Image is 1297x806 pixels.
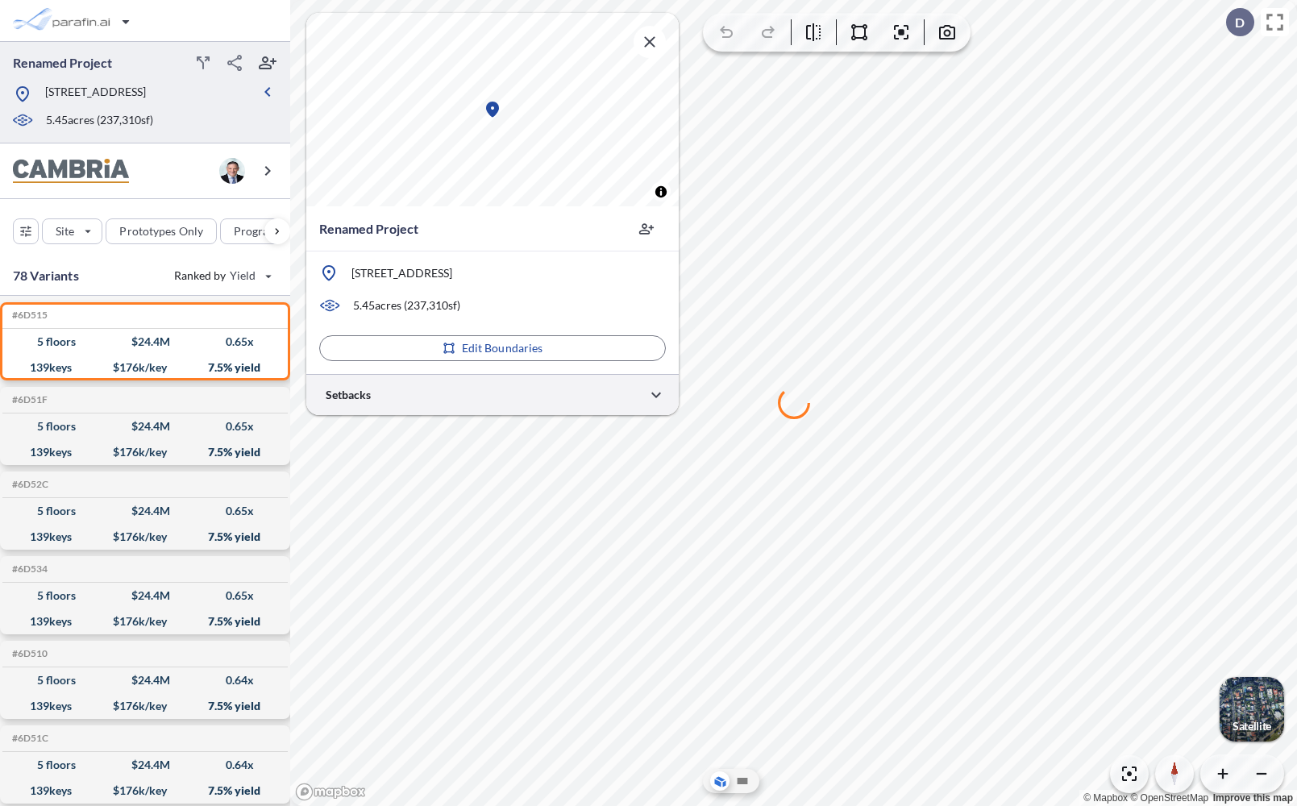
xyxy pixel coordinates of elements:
[483,100,502,119] div: Map marker
[319,219,418,239] p: Renamed Project
[9,733,48,744] h5: Click to copy the code
[220,218,307,244] button: Program
[1220,677,1284,742] img: Switcher Image
[219,158,245,184] img: user logo
[9,394,48,405] h5: Click to copy the code
[13,266,79,285] p: 78 Variants
[462,340,543,356] p: Edit Boundaries
[106,218,217,244] button: Prototypes Only
[9,310,48,321] h5: Click to copy the code
[9,648,48,659] h5: Click to copy the code
[1083,792,1128,804] a: Mapbox
[42,218,102,244] button: Site
[295,783,366,801] a: Mapbox homepage
[710,771,730,791] button: Aerial View
[9,563,48,575] h5: Click to copy the code
[119,223,203,239] p: Prototypes Only
[351,265,452,281] p: [STREET_ADDRESS]
[306,13,679,206] canvas: Map
[234,223,279,239] p: Program
[230,268,256,284] span: Yield
[319,335,666,361] button: Edit Boundaries
[1233,720,1271,733] p: Satellite
[13,159,129,184] img: BrandImage
[1235,15,1245,30] p: D
[45,84,146,104] p: [STREET_ADDRESS]
[656,183,666,201] span: Toggle attribution
[56,223,74,239] p: Site
[651,182,671,201] button: Toggle attribution
[353,297,460,314] p: 5.45 acres ( 237,310 sf)
[46,112,153,130] p: 5.45 acres ( 237,310 sf)
[13,54,112,72] p: Renamed Project
[1220,677,1284,742] button: Switcher ImageSatellite
[733,771,752,791] button: Site Plan
[1213,792,1293,804] a: Improve this map
[161,263,282,289] button: Ranked by Yield
[1130,792,1208,804] a: OpenStreetMap
[9,479,48,490] h5: Click to copy the code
